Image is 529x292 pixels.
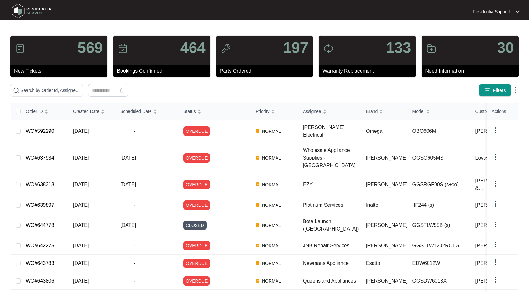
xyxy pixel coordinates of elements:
[77,40,103,55] p: 569
[120,155,136,160] span: [DATE]
[178,103,251,120] th: Status
[407,272,470,290] td: GGSDW6013X
[26,202,54,208] a: WO#639897
[26,278,54,284] a: WO#643806
[492,153,499,161] img: dropdown arrow
[366,261,380,266] span: Esatto
[492,126,499,134] img: dropdown arrow
[407,103,470,120] th: Model
[26,108,43,115] span: Order ID
[73,108,99,115] span: Created Date
[183,180,210,189] span: OVERDUE
[26,261,54,266] a: WO#643783
[492,200,499,208] img: dropdown arrow
[9,2,54,20] img: residentia service logo
[256,108,270,115] span: Priority
[407,237,470,255] td: GGSTLW1202RCTG
[303,108,321,115] span: Assignee
[256,182,259,186] img: Vercel Logo
[492,258,499,266] img: dropdown arrow
[120,260,149,267] span: -
[14,67,107,75] p: New Tickets
[322,67,416,75] p: Warranty Replacement
[180,40,206,55] p: 464
[259,154,283,162] span: NORMAL
[407,173,470,196] td: GGSRGF90S (s+co)
[183,153,210,163] span: OVERDUE
[259,222,283,229] span: NORMAL
[73,243,89,248] span: [DATE]
[251,103,298,120] th: Priority
[183,241,210,250] span: OVERDUE
[13,87,19,93] img: search-icon
[366,182,407,187] span: [PERSON_NAME]
[425,67,519,75] p: Need Information
[323,43,333,53] img: icon
[407,255,470,272] td: EDW6012W
[473,8,510,15] p: Residentia Support
[366,243,407,248] span: [PERSON_NAME]
[73,278,89,284] span: [DATE]
[475,177,525,192] span: [PERSON_NAME] &...
[492,241,499,248] img: dropdown arrow
[475,242,517,250] span: [PERSON_NAME]
[484,87,490,93] img: filter icon
[183,108,196,115] span: Status
[511,86,519,94] img: dropdown arrow
[256,261,259,265] img: Vercel Logo
[118,43,128,53] img: icon
[120,222,136,228] span: [DATE]
[73,128,89,134] span: [DATE]
[366,278,407,284] span: [PERSON_NAME]
[259,201,283,209] span: NORMAL
[492,180,499,188] img: dropdown arrow
[120,127,149,135] span: -
[475,154,519,162] span: Lovasoa Andriam...
[303,124,361,139] div: [PERSON_NAME] Electrical
[117,67,210,75] p: Bookings Confirmed
[366,108,378,115] span: Brand
[366,202,378,208] span: Inalto
[475,260,517,267] span: [PERSON_NAME]
[120,242,149,250] span: -
[256,203,259,207] img: Vercel Logo
[183,200,210,210] span: OVERDUE
[256,156,259,160] img: Vercel Logo
[26,155,54,160] a: WO#637934
[183,221,207,230] span: CLOSED
[303,260,361,267] div: Newmans Appliance
[73,202,89,208] span: [DATE]
[386,40,411,55] p: 133
[407,214,470,237] td: GGSTLW55B (s)
[497,40,514,55] p: 30
[120,108,152,115] span: Scheduled Date
[283,40,308,55] p: 197
[73,261,89,266] span: [DATE]
[303,181,361,188] div: EZY
[303,147,361,169] div: Wholesale Appliance Supplies - [GEOGRAPHIC_DATA]
[366,128,382,134] span: Omega
[361,103,407,120] th: Brand
[256,129,259,133] img: Vercel Logo
[26,128,54,134] a: WO#592290
[68,103,115,120] th: Created Date
[475,108,508,115] span: Customer Name
[407,120,470,143] td: OBO606M
[492,276,499,284] img: dropdown arrow
[298,103,361,120] th: Assignee
[73,182,89,187] span: [DATE]
[259,242,283,250] span: NORMAL
[493,87,506,94] span: Filters
[407,143,470,173] td: GGSO605MS
[303,277,361,285] div: Queensland Appliances
[303,201,361,209] div: Platinum Services
[479,84,511,97] button: filter iconFilters
[26,182,54,187] a: WO#638313
[20,87,80,94] input: Search by Order Id, Assignee Name, Customer Name, Brand and Model
[221,43,231,53] img: icon
[492,221,499,228] img: dropdown arrow
[220,67,313,75] p: Parts Ordered
[26,243,54,248] a: WO#642275
[256,223,259,227] img: Vercel Logo
[412,108,424,115] span: Model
